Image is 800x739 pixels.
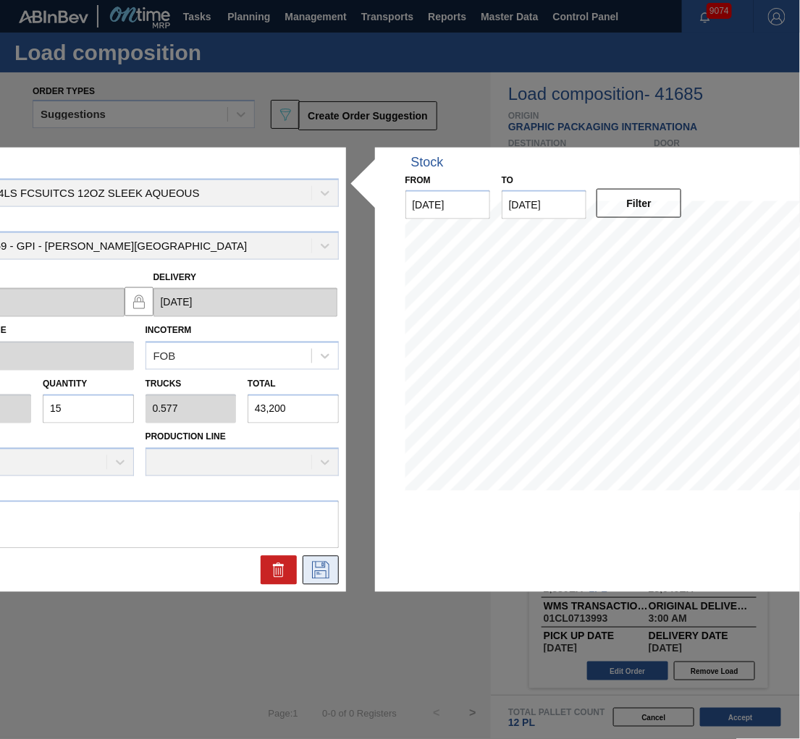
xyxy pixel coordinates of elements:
button: locked [125,287,153,316]
label: Trucks [146,379,182,389]
label: to [502,174,513,185]
input: mm/dd/yyyy [502,190,586,219]
div: Stock [411,154,444,169]
label: Production Line [146,432,226,442]
button: Filter [597,189,681,218]
label: Delivery [153,272,197,282]
label: Incoterm [146,326,192,336]
img: locked [130,293,148,311]
label: Total [248,379,276,389]
div: Delete Order [261,556,297,585]
input: mm/dd/yyyy [405,190,490,219]
label: Quantity [43,379,87,389]
input: mm/dd/yyyy [153,288,337,317]
div: Edit Order [303,556,339,585]
label: From [405,174,431,185]
div: FOB [153,350,176,362]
